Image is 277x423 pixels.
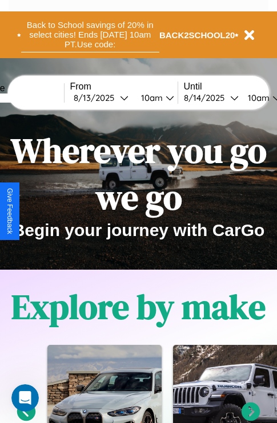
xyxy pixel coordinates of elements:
[184,92,230,103] div: 8 / 14 / 2025
[159,30,235,40] b: BACK2SCHOOL20
[74,92,120,103] div: 8 / 13 / 2025
[132,92,178,104] button: 10am
[70,82,178,92] label: From
[135,92,166,103] div: 10am
[242,92,272,103] div: 10am
[70,92,132,104] button: 8/13/2025
[21,17,159,52] button: Back to School savings of 20% in select cities! Ends [DATE] 10am PT.Use code:
[11,283,266,330] h1: Explore by make
[11,384,39,412] iframe: Intercom live chat
[6,188,14,234] div: Give Feedback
